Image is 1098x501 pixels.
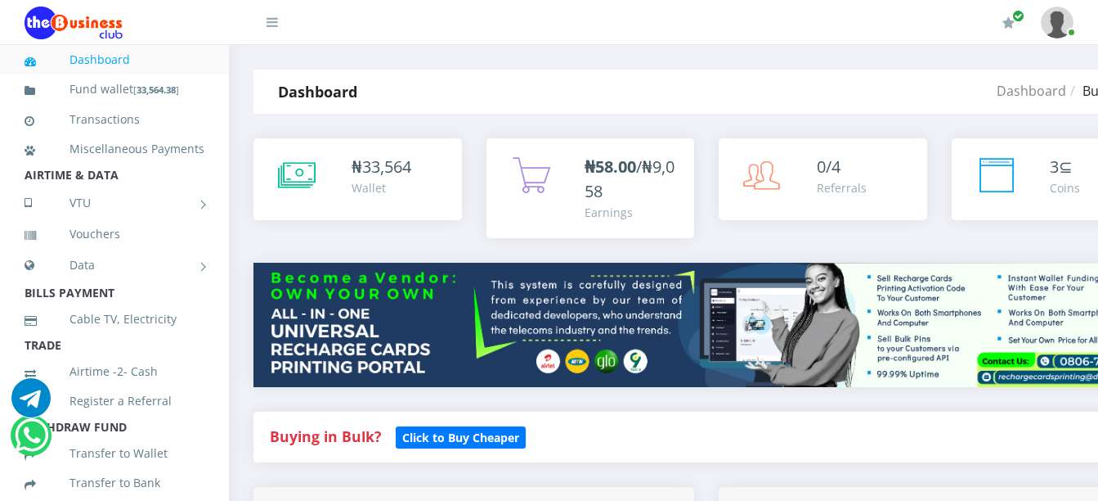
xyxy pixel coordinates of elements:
[1050,156,1059,178] span: 3
[585,156,674,202] span: /₦9,058
[362,156,411,178] span: 33,564
[1041,7,1073,38] img: User
[25,41,204,79] a: Dashboard
[817,179,867,196] div: Referrals
[137,83,176,96] b: 33,564.38
[25,183,204,223] a: VTU
[270,427,381,446] strong: Buying in Bulk?
[25,353,204,390] a: Airtime -2- Cash
[253,138,462,220] a: ₦33,564 Wallet
[1002,16,1015,29] i: Renew/Upgrade Subscription
[352,155,411,179] div: ₦
[585,156,636,178] b: ₦58.00
[1050,155,1080,179] div: ⊆
[817,156,840,178] span: 0/4
[1050,179,1080,196] div: Coins
[133,83,179,96] small: [ ]
[585,204,679,221] div: Earnings
[352,179,411,196] div: Wallet
[25,215,204,253] a: Vouchers
[25,300,204,338] a: Cable TV, Electricity
[25,101,204,138] a: Transactions
[25,130,204,168] a: Miscellaneous Payments
[11,390,51,417] a: Chat for support
[396,427,526,446] a: Click to Buy Cheaper
[25,70,204,109] a: Fund wallet[33,564.38]
[278,82,357,102] strong: Dashboard
[486,138,695,238] a: ₦58.00/₦9,058 Earnings
[719,138,927,220] a: 0/4 Referrals
[15,428,48,455] a: Chat for support
[25,7,123,39] img: Logo
[25,435,204,472] a: Transfer to Wallet
[25,245,204,286] a: Data
[402,430,519,445] b: Click to Buy Cheaper
[997,82,1066,100] a: Dashboard
[1012,10,1024,22] span: Renew/Upgrade Subscription
[25,382,204,420] a: Register a Referral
